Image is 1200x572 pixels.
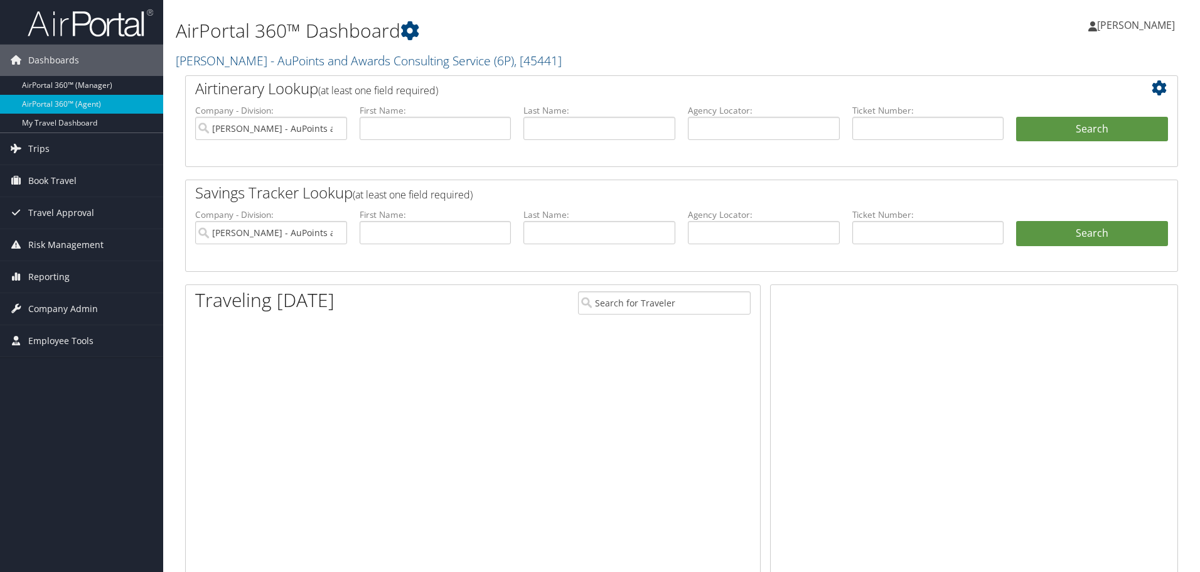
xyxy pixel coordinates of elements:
span: [PERSON_NAME] [1097,18,1175,32]
label: Company - Division: [195,104,347,117]
span: Trips [28,133,50,165]
label: Company - Division: [195,208,347,221]
span: , [ 45441 ] [514,52,562,69]
button: Search [1016,117,1168,142]
h2: Airtinerary Lookup [195,78,1085,99]
span: ( 6P ) [494,52,514,69]
h1: AirPortal 360™ Dashboard [176,18,850,44]
span: Employee Tools [28,325,94,357]
span: Company Admin [28,293,98,325]
label: Agency Locator: [688,104,840,117]
span: Book Travel [28,165,77,197]
span: Risk Management [28,229,104,261]
a: [PERSON_NAME] [1088,6,1187,44]
label: First Name: [360,104,512,117]
span: Reporting [28,261,70,293]
span: (at least one field required) [318,84,438,97]
h1: Traveling [DATE] [195,287,335,313]
img: airportal-logo.png [28,8,153,38]
a: [PERSON_NAME] - AuPoints and Awards Consulting Service [176,52,562,69]
span: (at least one field required) [353,188,473,202]
label: Last Name: [523,104,675,117]
label: Agency Locator: [688,208,840,221]
label: Last Name: [523,208,675,221]
label: First Name: [360,208,512,221]
span: Travel Approval [28,197,94,229]
h2: Savings Tracker Lookup [195,182,1085,203]
input: Search for Traveler [578,291,751,315]
span: Dashboards [28,45,79,76]
input: search accounts [195,221,347,244]
label: Ticket Number: [852,208,1004,221]
a: Search [1016,221,1168,246]
label: Ticket Number: [852,104,1004,117]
